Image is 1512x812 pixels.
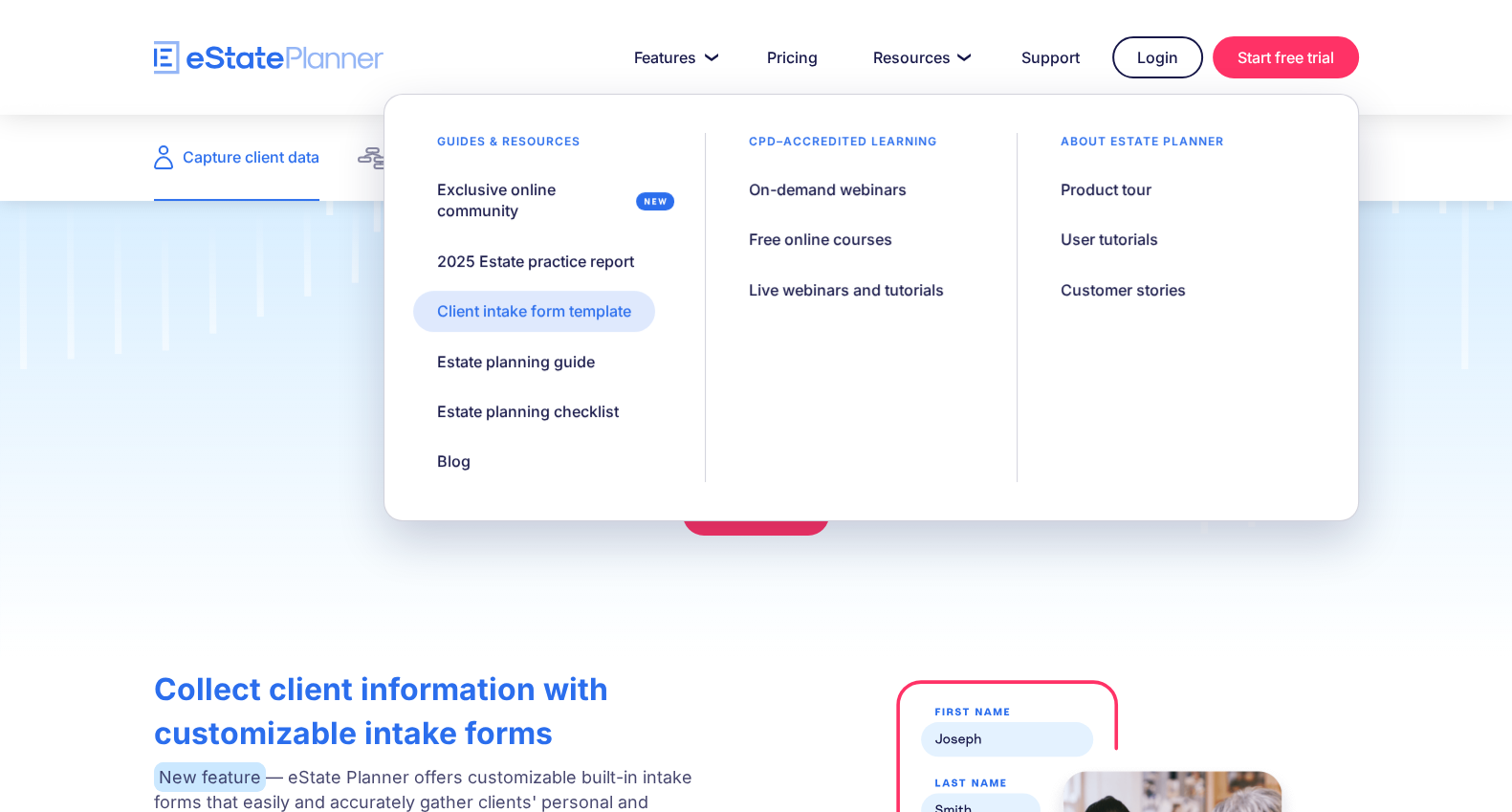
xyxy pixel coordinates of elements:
[331,341,1181,479] h1: and gather more accurate data
[358,115,536,201] a: Create estate plans
[437,251,634,272] div: 2025 Estate practice report
[437,300,631,321] div: Client intake form template
[850,38,989,77] a: Resources
[437,401,619,422] div: Estate planning checklist
[1037,270,1210,310] a: Customer stories
[725,133,961,160] div: CPD–accredited learning
[725,270,968,310] a: Live webinars and tutorials
[154,762,266,792] span: New feature
[725,169,931,209] a: On-demand webinars
[611,38,734,77] a: Features
[413,169,686,231] a: Exclusive online community
[1112,36,1203,78] a: Login
[749,179,907,200] div: On-demand webinars
[749,229,892,250] div: Free online courses
[437,179,628,222] div: Exclusive online community
[183,143,319,170] div: Capture client data
[413,133,604,160] div: Guides & resources
[1061,229,1158,250] div: User tutorials
[744,38,841,77] a: Pricing
[413,291,655,331] a: Client intake form template
[1037,133,1248,160] div: About estate planner
[998,38,1103,77] a: Support
[413,441,494,481] a: Blog
[154,670,608,752] strong: Collect client information with customizable intake forms
[1061,179,1151,200] div: Product tour
[437,351,595,372] div: Estate planning guide
[413,341,619,382] a: Estate planning guide
[1037,169,1175,209] a: Product tour
[413,241,658,281] a: 2025 Estate practice report
[1061,279,1186,300] div: Customer stories
[1213,36,1359,78] a: Start free trial
[154,41,383,75] a: home
[413,391,643,431] a: Estate planning checklist
[725,219,916,259] a: Free online courses
[154,115,319,201] a: Capture client data
[437,450,471,472] div: Blog
[749,279,944,300] div: Live webinars and tutorials
[1037,219,1182,259] a: User tutorials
